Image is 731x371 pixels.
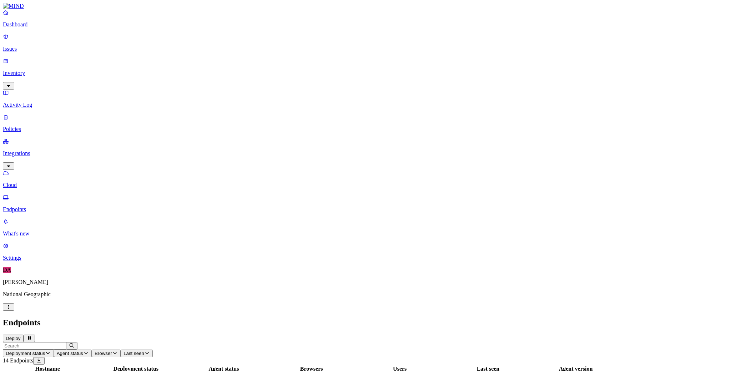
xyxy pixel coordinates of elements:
a: What's new [3,218,728,237]
a: Activity Log [3,90,728,108]
h2: Endpoints [3,318,728,327]
p: Settings [3,255,728,261]
p: National Geographic [3,291,728,298]
span: DA [3,267,11,273]
a: Dashboard [3,9,728,28]
span: Deployment status [6,351,45,356]
a: Inventory [3,58,728,88]
button: Deploy [3,335,24,342]
p: Issues [3,46,728,52]
p: Inventory [3,70,728,76]
a: Policies [3,114,728,132]
p: What's new [3,230,728,237]
a: MIND [3,3,728,9]
p: Cloud [3,182,728,188]
span: Agent status [57,351,83,356]
span: 14 Endpoints [3,357,33,364]
p: Activity Log [3,102,728,108]
span: Browser [95,351,112,356]
p: Policies [3,126,728,132]
span: Last seen [123,351,144,356]
p: Endpoints [3,206,728,213]
p: Integrations [3,150,728,157]
p: Dashboard [3,21,728,28]
p: [PERSON_NAME] [3,279,728,285]
img: MIND [3,3,24,9]
input: Search [3,342,66,350]
a: Integrations [3,138,728,169]
a: Settings [3,243,728,261]
a: Issues [3,34,728,52]
a: Endpoints [3,194,728,213]
a: Cloud [3,170,728,188]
